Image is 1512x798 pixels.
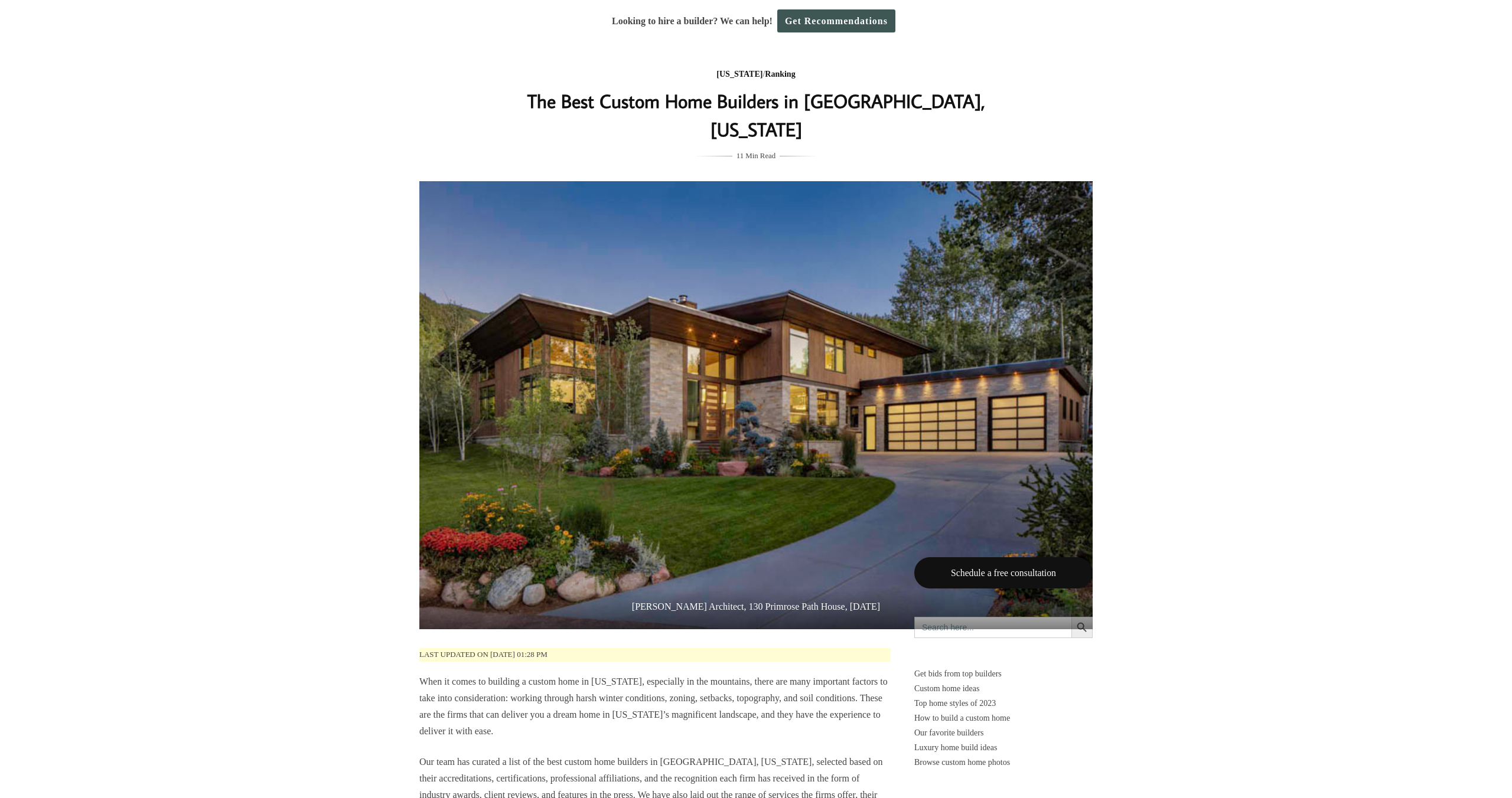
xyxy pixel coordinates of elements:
h1: The Best Custom Home Builders in [GEOGRAPHIC_DATA], [US_STATE] [520,87,992,143]
span: When it comes to building a custom home in [US_STATE], especially in the mountains, there are man... [419,676,888,736]
a: Browse custom home photos [914,755,1093,770]
a: [US_STATE] [716,70,762,79]
p: Get bids from top builders [914,666,1093,681]
span: [PERSON_NAME] Architect, 130 Primrose Path House, [DATE] [419,589,1093,629]
a: Get Recommendations [777,9,895,32]
a: How to build a custom home [914,711,1093,725]
a: Custom home ideas [914,681,1093,696]
p: Last updated on [DATE] 01:28 pm [419,648,891,662]
a: Top home styles of 2023 [914,696,1093,711]
a: Ranking [765,70,795,79]
a: Luxury home build ideas [914,740,1093,755]
span: 11 Min Read [737,149,775,162]
a: Our favorite builders [914,725,1093,740]
div: / [520,67,992,82]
